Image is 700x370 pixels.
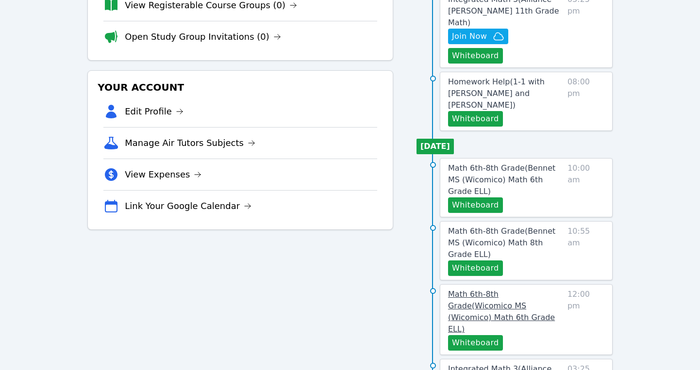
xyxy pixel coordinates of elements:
[448,29,508,44] button: Join Now
[448,290,555,334] span: Math 6th-8th Grade ( Wicomico MS (Wicomico) Math 6th Grade ELL )
[125,168,201,181] a: View Expenses
[448,260,503,276] button: Whiteboard
[125,30,281,44] a: Open Study Group Invitations (0)
[448,225,564,260] a: Math 6th-8th Grade(Bennet MS (Wicomico) Math 8th Grade ELL)
[448,77,545,110] span: Homework Help ( 1-1 with [PERSON_NAME] and [PERSON_NAME] )
[567,225,604,276] span: 10:55 am
[417,139,454,154] li: [DATE]
[448,289,564,335] a: Math 6th-8th Grade(Wicomico MS (Wicomico) Math 6th Grade ELL)
[567,289,604,351] span: 12:00 pm
[448,226,555,259] span: Math 6th-8th Grade ( Bennet MS (Wicomico) Math 8th Grade ELL )
[448,197,503,213] button: Whiteboard
[125,199,251,213] a: Link Your Google Calendar
[125,105,183,118] a: Edit Profile
[567,76,604,127] span: 08:00 pm
[452,31,487,42] span: Join Now
[448,76,564,111] a: Homework Help(1-1 with [PERSON_NAME] and [PERSON_NAME])
[125,136,255,150] a: Manage Air Tutors Subjects
[448,162,564,197] a: Math 6th-8th Grade(Bennet MS (Wicomico) Math 6th Grade ELL)
[96,79,385,96] h3: Your Account
[448,111,503,127] button: Whiteboard
[567,162,604,213] span: 10:00 am
[448,48,503,64] button: Whiteboard
[448,335,503,351] button: Whiteboard
[448,163,555,196] span: Math 6th-8th Grade ( Bennet MS (Wicomico) Math 6th Grade ELL )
